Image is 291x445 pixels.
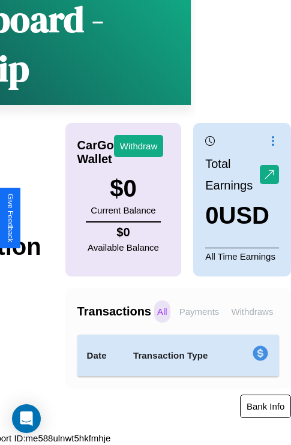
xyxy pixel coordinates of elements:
[77,305,151,318] h4: Transactions
[88,225,159,239] h4: $ 0
[6,194,14,242] div: Give Feedback
[77,335,280,377] table: simple table
[77,139,114,166] h4: CarGo Wallet
[91,202,155,218] p: Current Balance
[240,395,291,418] button: Bank Info
[12,404,41,433] div: Open Intercom Messenger
[91,175,155,202] h3: $ 0
[228,300,276,323] p: Withdraws
[87,348,114,363] h4: Date
[88,239,159,255] p: Available Balance
[154,300,170,323] p: All
[114,135,164,157] button: Withdraw
[205,202,279,229] h3: 0 USD
[205,153,260,196] p: Total Earnings
[133,348,226,363] h4: Transaction Type
[176,300,223,323] p: Payments
[205,248,279,264] p: All Time Earnings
